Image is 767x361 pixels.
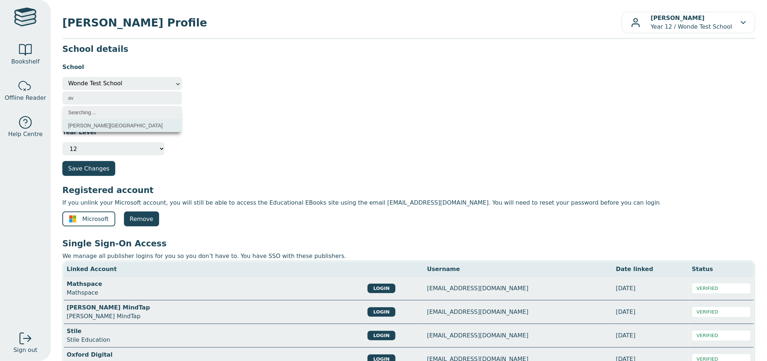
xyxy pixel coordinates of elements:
strong: Stile [67,328,82,335]
div: Mathspace [67,280,362,297]
button: [PERSON_NAME]Year 12 / Wonde Test School [622,12,756,33]
strong: Oxford Digital [67,351,112,358]
a: Remove [124,212,159,226]
div: VERIFIED [692,307,751,317]
td: [DATE] [613,300,689,324]
span: Microsoft [82,215,109,223]
span: Offline Reader [5,94,46,102]
button: LOGIN [368,284,395,293]
span: Wonde Test School [68,77,176,90]
span: Bookshelf [11,57,40,66]
th: Linked Account [64,262,365,277]
h3: School details [62,44,755,54]
td: [EMAIL_ADDRESS][DOMAIN_NAME] [424,277,613,300]
img: ms-symbollockup_mssymbol_19.svg [69,215,76,223]
span: Sign out [13,346,37,354]
label: Year Level [62,128,96,137]
td: [DATE] [613,324,689,348]
h3: Single Sign-On Access [62,238,755,249]
th: Date linked [613,262,689,277]
h3: Registered account [62,185,755,196]
div: [PERSON_NAME] MindTap [67,303,362,321]
b: [PERSON_NAME] [651,15,705,21]
p: Year 12 / Wonde Test School [651,14,733,31]
td: [EMAIL_ADDRESS][DOMAIN_NAME] [424,324,613,348]
strong: Mathspace [67,280,102,287]
strong: [PERSON_NAME] MindTap [67,304,150,311]
span: Help Centre [8,130,42,139]
div: VERIFIED [692,330,751,341]
label: School [62,63,84,71]
div: Stile Education [67,327,362,344]
th: Username [424,262,613,277]
span: [PERSON_NAME] Profile [62,15,622,31]
button: LOGIN [368,307,395,317]
td: [EMAIL_ADDRESS][DOMAIN_NAME] [424,300,613,324]
p: If you unlink your Microsoft account, you will still be able to access the Educational EBooks sit... [62,198,755,207]
div: VERIFIED [692,283,751,294]
th: Status [689,262,754,277]
button: LOGIN [368,331,395,340]
p: We manage all publisher logins for you so you don’t have to. You have SSO with these publishers. [62,252,755,261]
li: [PERSON_NAME][GEOGRAPHIC_DATA] [62,119,182,132]
li: Searching… [62,106,182,119]
button: Save Changes [62,161,115,176]
td: [DATE] [613,277,689,300]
